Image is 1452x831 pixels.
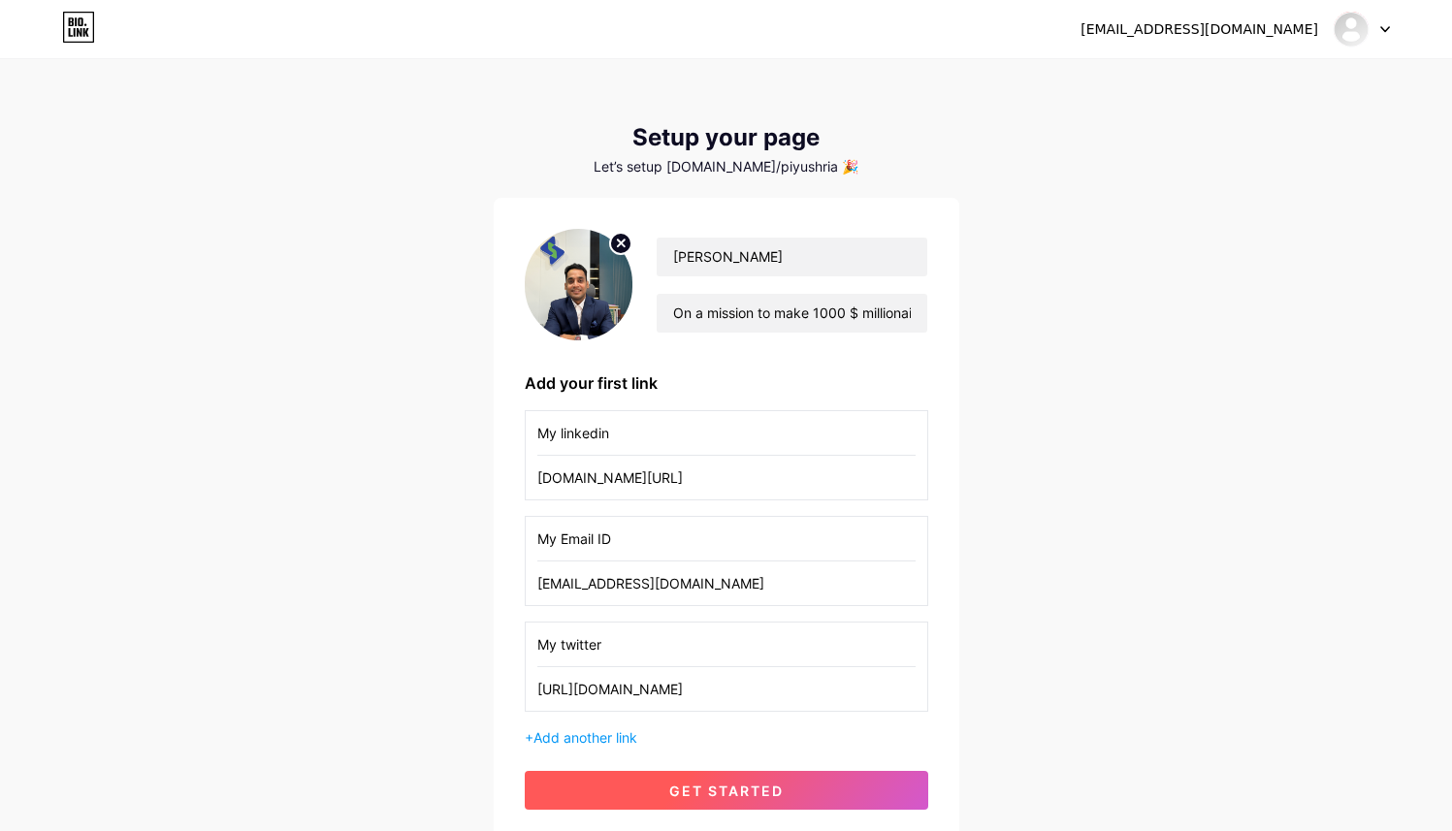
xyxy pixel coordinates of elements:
[669,783,784,799] span: get started
[1081,19,1318,40] div: [EMAIL_ADDRESS][DOMAIN_NAME]
[525,229,633,340] img: profile pic
[537,456,916,499] input: URL (https://instagram.com/yourname)
[525,727,928,748] div: +
[537,561,916,605] input: URL (https://instagram.com/yourname)
[657,238,926,276] input: Your name
[1333,11,1370,48] img: piyushria
[533,729,637,746] span: Add another link
[537,623,916,666] input: Link name (My Instagram)
[537,517,916,560] input: Link name (My Instagram)
[494,159,959,175] div: Let’s setup [DOMAIN_NAME]/piyushria 🎉
[525,771,928,810] button: get started
[537,667,916,711] input: URL (https://instagram.com/yourname)
[537,411,916,455] input: Link name (My Instagram)
[494,124,959,151] div: Setup your page
[525,371,928,395] div: Add your first link
[657,294,926,333] input: bio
